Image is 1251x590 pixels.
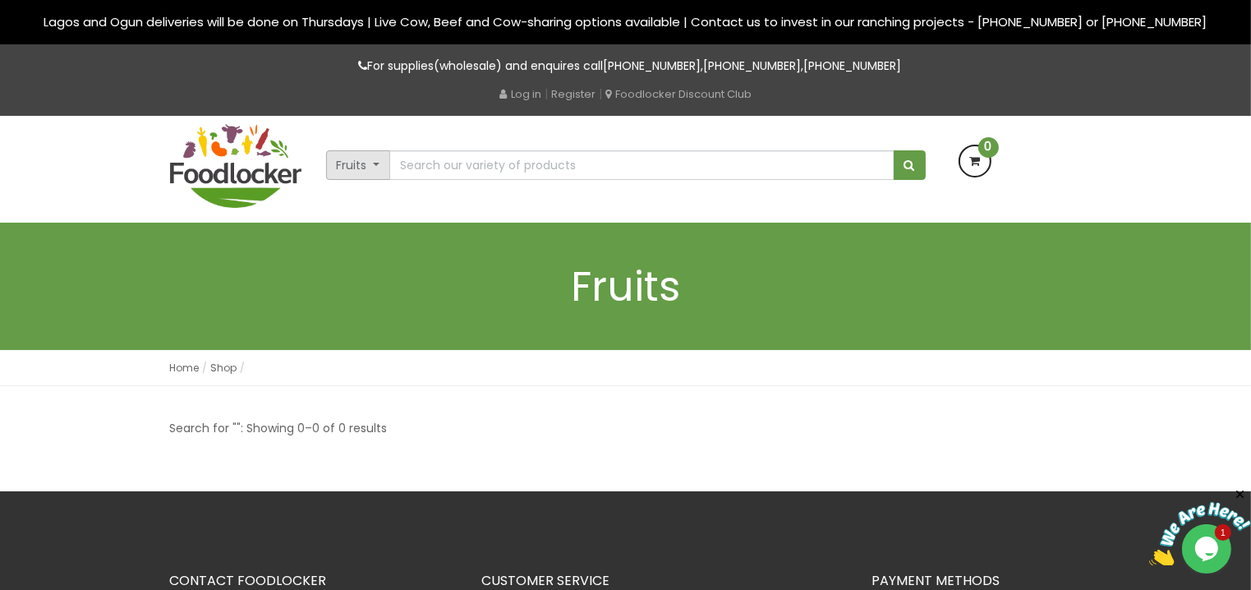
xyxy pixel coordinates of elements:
[170,574,458,588] h3: CONTACT FOODLOCKER
[1149,487,1251,565] iframe: chat widget
[170,57,1082,76] p: For supplies(wholesale) and enquires call , ,
[170,124,301,208] img: FoodLocker
[389,150,894,180] input: Search our variety of products
[170,264,1082,309] h1: Fruits
[482,574,848,588] h3: CUSTOMER SERVICE
[605,86,752,102] a: Foodlocker Discount Club
[803,58,901,74] a: [PHONE_NUMBER]
[170,361,200,375] a: Home
[978,137,999,158] span: 0
[326,150,391,180] button: Fruits
[170,419,388,438] p: Search for "": Showing 0–0 of 0 results
[545,85,548,102] span: |
[499,86,541,102] a: Log in
[599,85,602,102] span: |
[551,86,596,102] a: Register
[211,361,237,375] a: Shop
[703,58,801,74] a: [PHONE_NUMBER]
[44,13,1207,30] span: Lagos and Ogun deliveries will be done on Thursdays | Live Cow, Beef and Cow-sharing options avai...
[603,58,701,74] a: [PHONE_NUMBER]
[872,574,1082,588] h3: PAYMENT METHODS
